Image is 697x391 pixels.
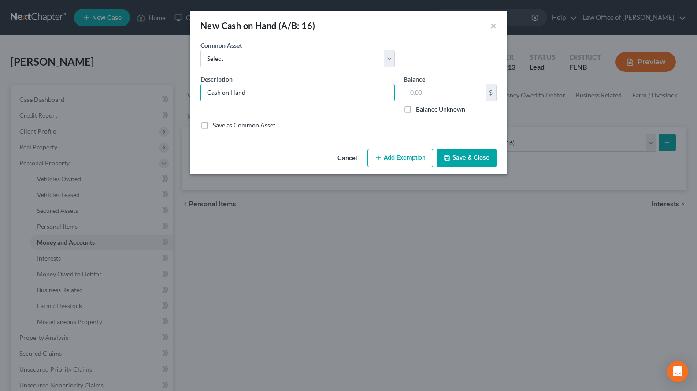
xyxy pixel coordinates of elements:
label: Balance [404,74,425,84]
input: Describe... [201,84,394,101]
label: Save as Common Asset [213,121,275,130]
button: × [490,20,497,31]
div: New Cash on Hand (A/B: 16) [200,19,315,32]
div: Open Intercom Messenger [667,361,688,382]
label: Balance Unknown [416,105,465,114]
button: Cancel [330,150,364,168]
span: Description [200,75,233,83]
button: Add Exemption [367,149,433,168]
label: Common Asset [200,41,242,50]
button: Save & Close [437,149,497,168]
input: 0.00 [404,84,486,101]
div: $ [486,84,496,101]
